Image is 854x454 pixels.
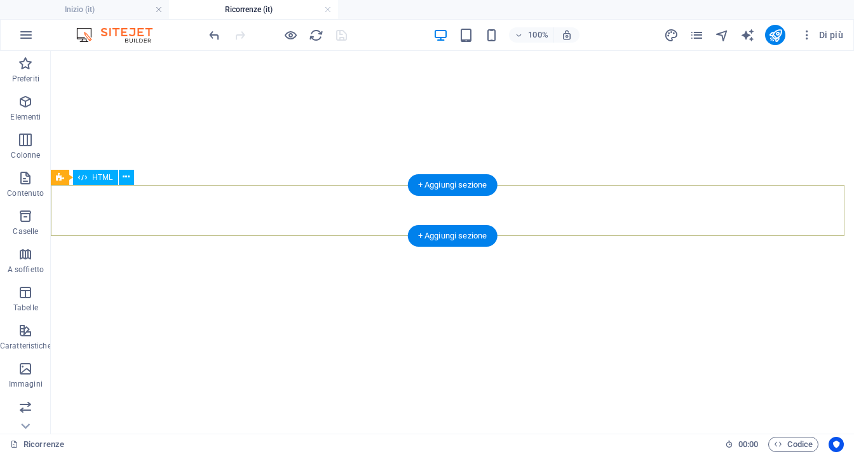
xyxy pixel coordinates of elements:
i: Design (Ctrl+Alt+Y) [664,28,679,43]
button: design [663,27,679,43]
p: Preferiti [12,74,39,84]
button: Di più [796,25,848,45]
i: Ricarica la pagina [309,28,323,43]
div: + Aggiungi sezione [408,174,498,196]
i: Navigatore [715,28,729,43]
div: + Aggiungi sezione [408,225,498,247]
p: Contenuto [7,188,44,198]
button: undo [207,27,222,43]
h4: Ricorrenze (it) [169,3,338,17]
button: text_generator [740,27,755,43]
i: Annulla: Modifica immagine (Ctrl+Z) [207,28,222,43]
h6: Tempo sessione [725,437,759,452]
button: 100% [509,27,554,43]
button: navigator [714,27,729,43]
p: A soffietto [8,265,44,275]
button: Clicca qui per lasciare la modalità di anteprima e continuare la modifica [283,27,298,43]
span: : [747,439,749,449]
span: Codice [774,437,813,452]
p: Immagini [9,379,43,389]
i: Quando ridimensioni, regola automaticamente il livello di zoom in modo che corrisponda al disposi... [561,29,573,41]
button: reload [308,27,323,43]
button: publish [765,25,785,45]
p: Colonne [11,150,40,160]
span: HTML [92,174,113,181]
img: Editor Logo [73,27,168,43]
a: Fai clic per annullare la selezione. Doppio clic per aprire le pagine [10,437,64,452]
button: pages [689,27,704,43]
i: Pagine (Ctrl+Alt+S) [689,28,704,43]
p: Caselle [13,226,38,237]
span: Di più [801,29,843,41]
span: 00 00 [738,437,758,452]
p: Tabelle [13,303,38,313]
h6: 100% [528,27,548,43]
p: Slider [16,417,36,427]
i: AI Writer [740,28,755,43]
i: Pubblica [768,28,783,43]
p: Elementi [10,112,41,122]
button: Codice [768,437,818,452]
button: Usercentrics [829,437,844,452]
